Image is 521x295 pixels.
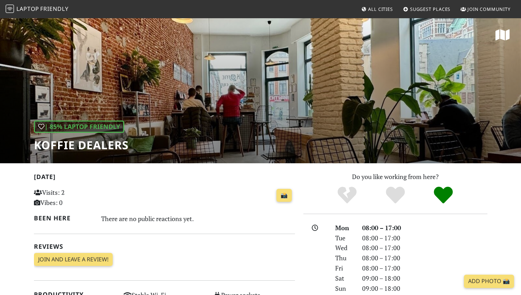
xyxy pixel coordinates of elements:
[464,275,514,288] a: Add Photo 📸
[400,3,453,15] a: Suggest Places
[34,187,115,208] p: Visits: 2 Vibes: 0
[16,5,39,13] span: Laptop
[371,186,420,205] div: Yes
[101,213,295,224] div: There are no public reactions yet.
[358,253,492,263] div: 08:00 – 17:00
[358,243,492,253] div: 08:00 – 17:00
[331,273,358,283] div: Sat
[410,6,451,12] span: Suggest Places
[34,121,124,133] div: | 85% Laptop Friendly
[303,172,487,182] p: Do you like working from here?
[358,283,492,294] div: 09:00 – 18:00
[358,263,492,273] div: 08:00 – 17:00
[331,243,358,253] div: Wed
[276,189,292,202] a: 📸
[34,253,113,266] a: Join and leave a review!
[331,253,358,263] div: Thu
[358,273,492,283] div: 09:00 – 18:00
[6,5,14,13] img: LaptopFriendly
[34,173,295,183] h2: [DATE]
[358,233,492,243] div: 08:00 – 17:00
[34,214,93,222] h2: Been here
[34,138,129,152] h1: Koffie Dealers
[419,186,467,205] div: Definitely!
[458,3,513,15] a: Join Community
[331,283,358,294] div: Sun
[358,223,492,233] div: 08:00 – 17:00
[331,223,358,233] div: Mon
[323,186,371,205] div: No
[467,6,511,12] span: Join Community
[368,6,393,12] span: All Cities
[40,5,68,13] span: Friendly
[331,263,358,273] div: Fri
[358,3,396,15] a: All Cities
[331,233,358,243] div: Tue
[34,243,295,250] h2: Reviews
[6,3,69,15] a: LaptopFriendly LaptopFriendly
